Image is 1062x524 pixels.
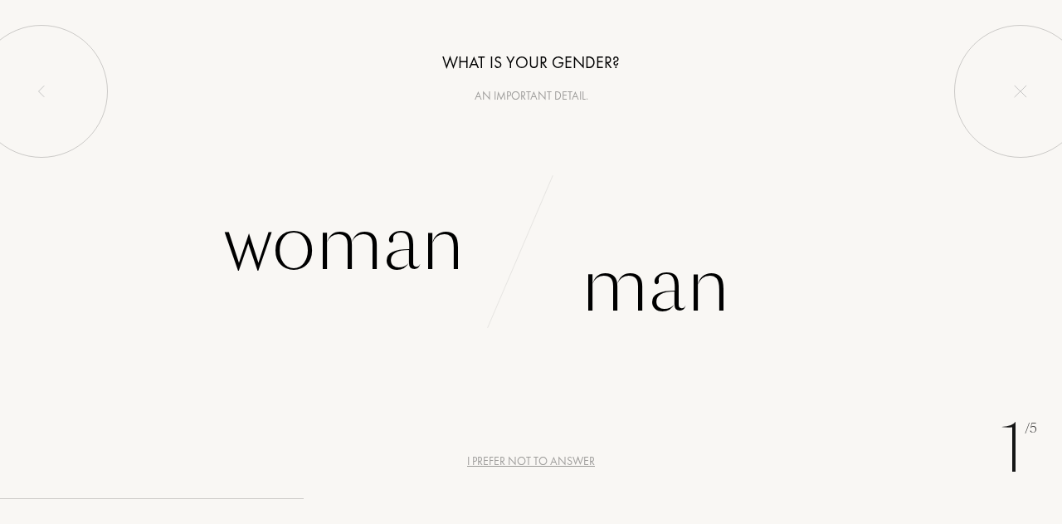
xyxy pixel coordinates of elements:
font: 1 [1000,403,1025,495]
font: An important detail. [475,88,588,103]
font: Woman [224,191,465,296]
img: quit_onboard.svg [1014,85,1027,98]
font: /5 [1025,419,1037,437]
font: I prefer not to answer [467,453,595,468]
font: Man [581,233,730,337]
img: left_onboard.svg [35,85,48,98]
font: What is your gender? [442,51,620,73]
